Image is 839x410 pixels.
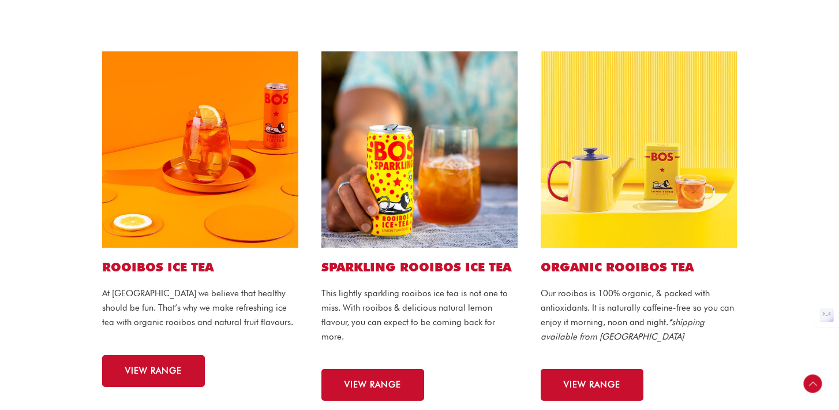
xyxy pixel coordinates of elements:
[321,286,518,344] p: This lightly sparkling rooibos ice tea is not one to miss. With rooibos & delicious natural lemon...
[541,51,737,248] img: hot-tea-2-copy
[541,317,705,342] em: *shipping available from [GEOGRAPHIC_DATA]
[541,286,737,344] p: Our rooibos is 100% organic, & packed with antioxidants. It is naturally caffeine-free so you can...
[321,51,518,248] img: sparkling lemon
[102,259,298,275] h2: ROOIBOS ICE TEA
[321,259,518,275] h2: SPARKLING ROOIBOS ICE TEA
[102,355,205,387] a: VIEW RANGE
[321,369,424,401] a: VIEW RANGE
[564,381,620,389] span: VIEW RANGE
[102,51,298,248] img: peach
[344,381,401,389] span: VIEW RANGE
[541,369,643,401] a: VIEW RANGE
[102,286,298,329] p: At [GEOGRAPHIC_DATA] we believe that healthy should be fun. That’s why we make refreshing ice tea...
[541,259,737,275] h2: ORGANIC ROOIBOS TEA
[125,367,182,375] span: VIEW RANGE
